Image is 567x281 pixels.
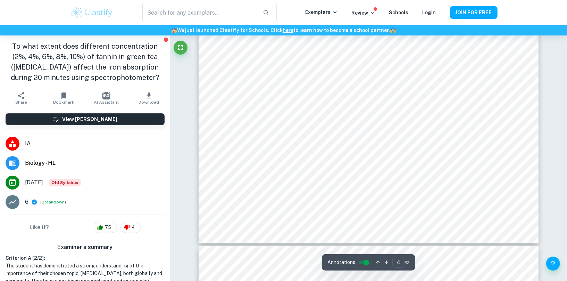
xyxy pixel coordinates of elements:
[352,9,375,17] p: Review
[174,41,187,55] button: Fullscreen
[30,223,49,232] h6: Like it?
[94,100,119,105] span: AI Assistant
[390,27,396,33] span: 🏫
[49,179,81,186] div: Starting from the May 2025 session, the Biology IA requirements have changed. It's OK to refer to...
[102,92,110,99] img: AI Assistant
[85,88,127,108] button: AI Assistant
[127,88,170,108] button: Download
[139,100,159,105] span: Download
[42,88,85,108] button: Bookmark
[423,10,436,15] a: Login
[101,224,115,231] span: 75
[546,257,560,271] button: Help and Feedback
[171,27,177,33] span: 🏫
[3,243,167,251] h6: Examiner's summary
[25,198,28,206] p: 6
[25,178,43,187] span: [DATE]
[49,179,81,186] span: Old Syllabus
[53,100,74,105] span: Bookmark
[15,100,27,105] span: Share
[1,26,566,34] h6: We just launched Clastify for Schools. Click to learn how to become a school partner.
[25,159,165,167] span: Biology - HL
[6,254,165,262] h6: Criterion A [ 2 / 2 ]:
[389,10,409,15] a: Schools
[120,222,141,233] div: 4
[283,27,293,33] a: here
[128,224,139,231] span: 4
[62,115,117,123] h6: View [PERSON_NAME]
[164,37,169,42] button: Report issue
[306,8,338,16] p: Exemplars
[40,199,66,206] span: ( )
[25,139,165,148] span: IA
[450,6,498,19] button: JOIN FOR FREE
[94,222,117,233] div: 75
[42,199,65,205] button: Breakdown
[70,6,114,19] img: Clastify logo
[142,3,257,22] input: Search for any exemplars...
[6,113,165,125] button: View [PERSON_NAME]
[405,259,410,266] span: / 12
[6,41,165,83] h1: To what extent does different concentration (2%, 4%, 6%, 8%, 10%) of tannin in green tea ([MEDICA...
[327,259,355,266] span: Annotations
